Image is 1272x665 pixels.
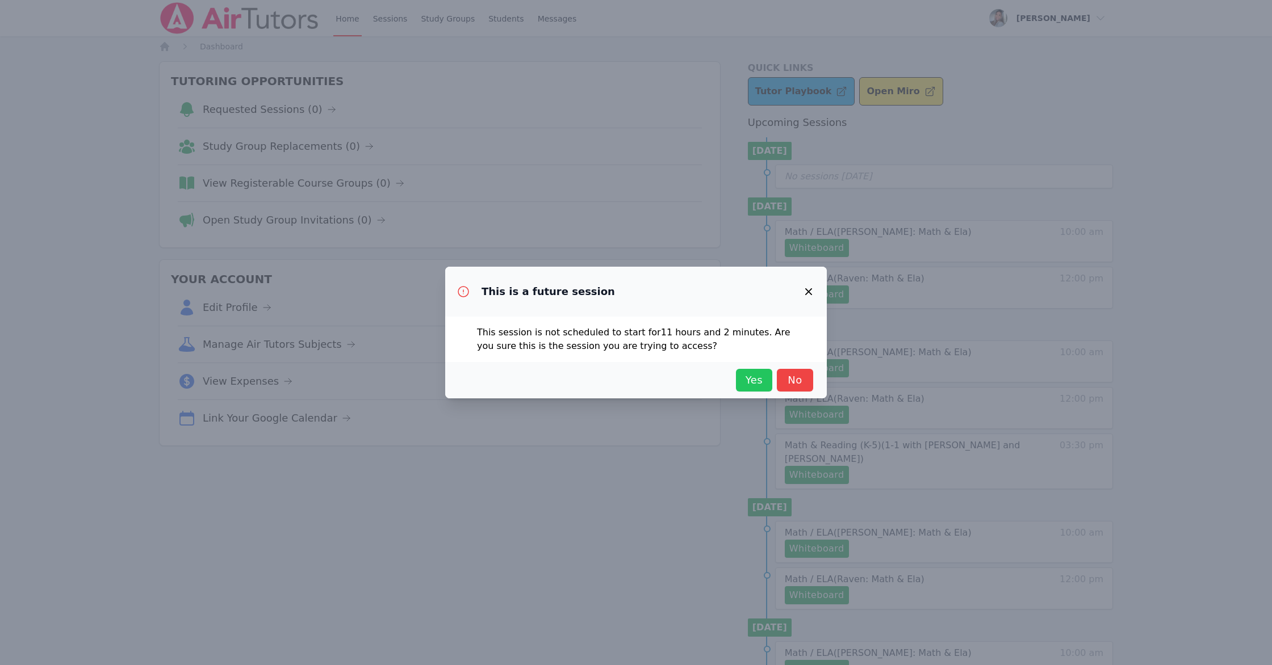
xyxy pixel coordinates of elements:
[482,285,615,298] h3: This is a future session
[477,326,795,353] p: This session is not scheduled to start for 11 hours and 2 minutes . Are you sure this is the sess...
[742,372,767,388] span: Yes
[777,369,813,392] button: No
[736,369,772,392] button: Yes
[783,372,807,388] span: No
